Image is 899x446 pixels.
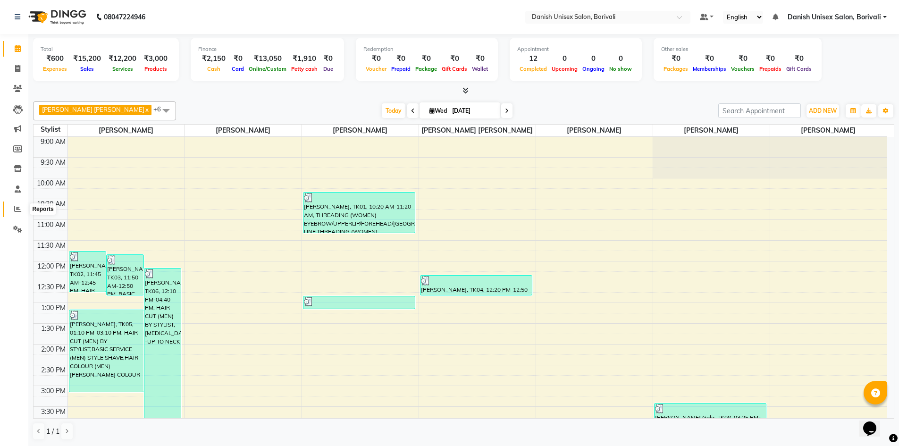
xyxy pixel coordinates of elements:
[68,125,185,136] span: [PERSON_NAME]
[413,66,439,72] span: Package
[46,427,59,437] span: 1 / 1
[69,310,143,392] div: [PERSON_NAME], TK05, 01:10 PM-03:10 PM, HAIR CUT (MEN) BY STYLIST,BASIC SERVICE (MEN) STYLE SHAVE...
[39,324,67,334] div: 1:30 PM
[389,66,413,72] span: Prepaid
[389,53,413,64] div: ₹0
[809,107,837,114] span: ADD NEW
[39,137,67,147] div: 9:00 AM
[363,45,490,53] div: Redemption
[580,53,607,64] div: 0
[246,53,289,64] div: ₹13,050
[420,276,532,295] div: [PERSON_NAME], TK04, 12:20 PM-12:50 PM, HAIR WASH WITH CONDITIONING HAIR WASH BELOW SHOULDER
[784,66,814,72] span: Gift Cards
[41,66,69,72] span: Expenses
[580,66,607,72] span: Ongoing
[757,53,784,64] div: ₹0
[439,66,470,72] span: Gift Cards
[110,66,135,72] span: Services
[35,282,67,292] div: 12:30 PM
[289,66,320,72] span: Petty cash
[757,66,784,72] span: Prepaids
[690,66,729,72] span: Memberships
[198,53,229,64] div: ₹2,150
[289,53,320,64] div: ₹1,910
[105,53,140,64] div: ₹12,200
[229,53,246,64] div: ₹0
[718,103,801,118] input: Search Appointment
[35,241,67,251] div: 11:30 AM
[517,53,549,64] div: 12
[198,45,336,53] div: Finance
[320,53,336,64] div: ₹0
[39,386,67,396] div: 3:00 PM
[363,66,389,72] span: Voucher
[470,53,490,64] div: ₹0
[661,66,690,72] span: Packages
[39,365,67,375] div: 2:30 PM
[153,105,168,113] span: +6
[382,103,405,118] span: Today
[363,53,389,64] div: ₹0
[470,66,490,72] span: Wallet
[607,66,634,72] span: No show
[859,408,890,437] iframe: chat widget
[107,255,143,295] div: [PERSON_NAME], TK03, 11:50 AM-12:50 PM, BASIC SERVICE (MEN) SHAVING,BASIC SERVICE (MEN) SHAVING
[41,53,69,64] div: ₹600
[770,125,887,136] span: [PERSON_NAME]
[517,66,549,72] span: Completed
[303,296,415,309] div: [PERSON_NAME], TK04, 12:50 PM-01:10 PM, NAIL GEL PAINT REMOVER
[549,66,580,72] span: Upcoming
[549,53,580,64] div: 0
[140,53,171,64] div: ₹3,000
[35,261,67,271] div: 12:00 PM
[229,66,246,72] span: Card
[39,345,67,354] div: 2:00 PM
[607,53,634,64] div: 0
[413,53,439,64] div: ₹0
[144,106,149,113] a: x
[449,104,496,118] input: 2025-09-03
[24,4,89,30] img: logo
[39,303,67,313] div: 1:00 PM
[690,53,729,64] div: ₹0
[419,125,536,136] span: [PERSON_NAME] [PERSON_NAME]
[729,53,757,64] div: ₹0
[104,4,145,30] b: 08047224946
[729,66,757,72] span: Vouchers
[302,125,419,136] span: [PERSON_NAME]
[35,220,67,230] div: 11:00 AM
[42,106,144,113] span: [PERSON_NAME] [PERSON_NAME]
[39,158,67,168] div: 9:30 AM
[142,66,169,72] span: Products
[205,66,223,72] span: Cash
[69,53,105,64] div: ₹15,200
[69,252,106,292] div: [PERSON_NAME], TK02, 11:45 AM-12:45 PM, HAIR CUT (MEN) BY STYLIST,BASIC SERVICE (MEN) STYLE SHAVE
[39,407,67,417] div: 3:30 PM
[303,193,415,233] div: [PERSON_NAME], TK01, 10:20 AM-11:20 AM, THREADING (WOMEN) EYEBROW/UPPERLIP/FOREHEAD/[GEOGRAPHIC_D...
[427,107,449,114] span: Wed
[35,178,67,188] div: 10:00 AM
[78,66,96,72] span: Sales
[34,125,67,135] div: Stylist
[536,125,653,136] span: [PERSON_NAME]
[321,66,336,72] span: Due
[246,66,289,72] span: Online/Custom
[807,104,839,118] button: ADD NEW
[661,53,690,64] div: ₹0
[517,45,634,53] div: Appointment
[661,45,814,53] div: Other sales
[41,45,171,53] div: Total
[185,125,302,136] span: [PERSON_NAME]
[653,125,770,136] span: [PERSON_NAME]
[788,12,881,22] span: Danish Unisex Salon, Borivali
[439,53,470,64] div: ₹0
[784,53,814,64] div: ₹0
[35,199,67,209] div: 10:30 AM
[30,203,56,215] div: Reports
